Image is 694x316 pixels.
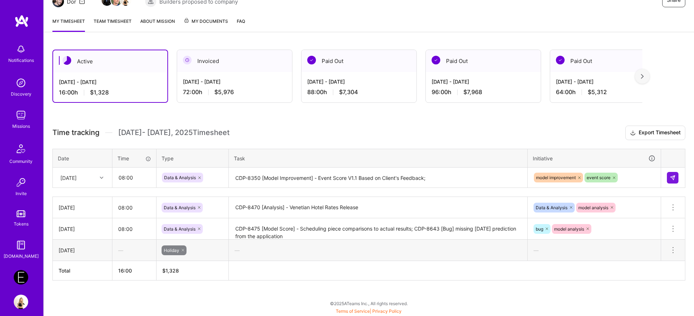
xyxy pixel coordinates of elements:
img: Invoiced [183,56,192,64]
img: Paid Out [432,56,440,64]
span: $5,976 [214,88,234,96]
div: Active [53,50,167,72]
span: $5,312 [588,88,607,96]
input: HH:MM [112,219,156,239]
span: [DATE] - [DATE] , 2025 Timesheet [118,128,230,137]
div: [DOMAIN_NAME] [4,252,39,260]
textarea: CDP-8470 [Analysis] - Venetian Hotel Rates Release [230,198,527,218]
div: 64:00 h [556,88,659,96]
img: logo [14,14,29,28]
span: bug [536,226,543,232]
div: [DATE] - [DATE] [556,78,659,85]
div: Tokens [14,220,29,228]
span: event score [587,175,611,180]
div: Paid Out [550,50,665,72]
img: teamwork [14,108,28,122]
div: 16:00 h [59,89,162,96]
th: 16:00 [112,261,157,281]
div: Paid Out [301,50,416,72]
span: model analysis [554,226,584,232]
input: HH:MM [113,168,156,187]
div: — [528,241,661,260]
span: model improvement [536,175,576,180]
i: icon Download [630,129,636,137]
div: — [229,241,527,260]
img: right [641,74,644,79]
span: Data & Analysis [164,205,196,210]
div: Notifications [8,56,34,64]
span: model analysis [578,205,608,210]
span: | [336,308,402,314]
div: Time [117,155,151,162]
div: [DATE] [60,174,77,181]
div: Community [9,157,33,165]
img: tokens [17,210,25,217]
a: Team timesheet [94,17,132,32]
div: null [667,172,679,184]
div: [DATE] - [DATE] [59,78,162,86]
textarea: CDP-8475 [Model Score] - Scheduling piece comparisons to actual results; CDP-8643 [Bug] missing [... [230,219,527,239]
a: My timesheet [52,17,85,32]
img: Endeavor: Data Team- 3338DES275 [14,270,28,285]
span: Data & Analysis [536,205,567,210]
img: Invite [14,175,28,190]
a: FAQ [237,17,245,32]
div: 96:00 h [432,88,535,96]
div: 72:00 h [183,88,286,96]
div: [DATE] [59,225,106,233]
a: User Avatar [12,295,30,309]
img: Active [63,56,71,65]
a: Privacy Policy [372,308,402,314]
span: $7,304 [339,88,358,96]
div: Missions [12,122,30,130]
div: [DATE] [59,204,106,211]
span: Data & Analysis [164,226,196,232]
textarea: CDP-8350 [Model Improvement] - Event Score V1.1 Based on Client's Feedback; [230,168,527,188]
span: Time tracking [52,128,99,137]
div: Initiative [533,154,656,163]
div: [DATE] - [DATE] [183,78,286,85]
img: discovery [14,76,28,90]
th: Type [157,149,229,168]
span: $7,968 [463,88,482,96]
button: Export Timesheet [625,126,685,140]
img: Paid Out [556,56,565,64]
div: © 2025 ATeams Inc., All rights reserved. [43,294,694,312]
img: Paid Out [307,56,316,64]
img: Submit [670,175,676,181]
i: icon Chevron [100,176,103,180]
a: About Mission [140,17,175,32]
img: User Avatar [14,295,28,309]
span: Data & Analysis [164,175,196,180]
div: [DATE] - [DATE] [432,78,535,85]
a: My Documents [184,17,228,32]
input: HH:MM [112,198,156,217]
img: bell [14,42,28,56]
a: Terms of Service [336,308,370,314]
img: Community [12,140,30,157]
span: Holiday [164,248,179,253]
img: guide book [14,238,28,252]
div: Invite [16,190,27,197]
th: Task [229,149,528,168]
div: 88:00 h [307,88,411,96]
th: Total [53,261,112,281]
span: My Documents [184,17,228,25]
div: [DATE] [59,247,106,254]
div: [DATE] - [DATE] [307,78,411,85]
span: $1,328 [90,89,109,96]
div: Invoiced [177,50,292,72]
span: $ 1,328 [162,267,179,274]
a: Endeavor: Data Team- 3338DES275 [12,270,30,285]
div: — [112,241,156,260]
div: Paid Out [426,50,541,72]
th: Date [53,149,112,168]
div: Discovery [11,90,31,98]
